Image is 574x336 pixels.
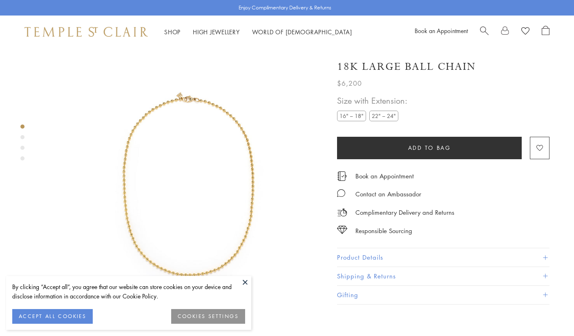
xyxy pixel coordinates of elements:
[53,48,325,320] img: N88817-3MBC16EX
[337,60,476,74] h1: 18K Large Ball Chain
[521,26,529,38] a: View Wishlist
[337,171,347,181] img: icon_appointment.svg
[355,207,454,218] p: Complimentary Delivery and Returns
[20,122,25,167] div: Product gallery navigation
[25,27,148,37] img: Temple St. Clair
[337,78,362,89] span: $6,200
[337,286,549,304] button: Gifting
[337,226,347,234] img: icon_sourcing.svg
[171,309,245,324] button: COOKIES SETTINGS
[337,267,549,285] button: Shipping & Returns
[164,28,181,36] a: ShopShop
[337,137,522,159] button: Add to bag
[337,248,549,267] button: Product Details
[193,28,240,36] a: High JewelleryHigh Jewellery
[480,26,489,38] a: Search
[355,171,414,180] a: Book an Appointment
[369,111,398,121] label: 22" – 24"
[239,4,331,12] p: Enjoy Complimentary Delivery & Returns
[164,27,352,37] nav: Main navigation
[542,26,549,38] a: Open Shopping Bag
[355,226,412,236] div: Responsible Sourcing
[337,94,407,107] span: Size with Extension:
[12,309,93,324] button: ACCEPT ALL COOKIES
[533,298,566,328] iframe: Gorgias live chat messenger
[337,189,345,197] img: MessageIcon-01_2.svg
[355,189,421,199] div: Contact an Ambassador
[252,28,352,36] a: World of [DEMOGRAPHIC_DATA]World of [DEMOGRAPHIC_DATA]
[408,143,451,152] span: Add to bag
[12,282,245,301] div: By clicking “Accept all”, you agree that our website can store cookies on your device and disclos...
[415,27,468,35] a: Book an Appointment
[337,111,366,121] label: 16" – 18"
[337,207,347,218] img: icon_delivery.svg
